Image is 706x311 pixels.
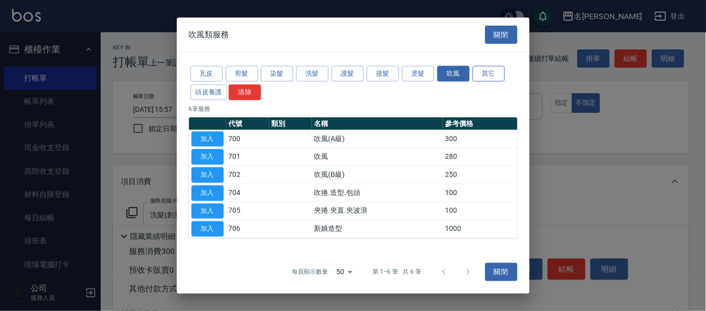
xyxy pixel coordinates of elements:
button: 接髮 [367,66,399,82]
th: 名稱 [312,117,443,130]
td: 704 [226,184,269,202]
td: 701 [226,148,269,166]
th: 類別 [269,117,312,130]
p: 每頁顯示數量 [292,268,328,277]
th: 參考價格 [443,117,518,130]
button: 關閉 [485,263,518,282]
button: 關閉 [485,25,518,44]
td: 700 [226,130,269,148]
td: 吹風(B級) [312,166,443,184]
td: 夾捲.夾直.夾波浪 [312,202,443,220]
td: 100 [443,202,518,220]
td: 新娘造型 [312,220,443,238]
span: 吹風類服務 [189,29,229,39]
td: 300 [443,130,518,148]
p: 第 1–6 筆 共 6 筆 [372,268,421,277]
td: 705 [226,202,269,220]
button: 加入 [191,131,224,147]
button: 染髮 [261,66,293,82]
td: 1000 [443,220,518,238]
button: 護髮 [332,66,364,82]
button: 加入 [191,185,224,201]
p: 6 筆服務 [189,104,518,113]
td: 706 [226,220,269,238]
button: 加入 [191,221,224,237]
th: 代號 [226,117,269,130]
button: 頭皮養護 [190,84,228,100]
td: 吹風(A級) [312,130,443,148]
button: 加入 [191,149,224,165]
button: 其它 [473,66,505,82]
td: 280 [443,148,518,166]
td: 100 [443,184,518,202]
button: 清除 [229,84,261,100]
button: 加入 [191,167,224,183]
button: 燙髮 [402,66,434,82]
button: 吹風 [437,66,470,82]
button: 洗髮 [296,66,329,82]
td: 吹風 [312,148,443,166]
div: 50 [332,259,356,286]
button: 剪髮 [226,66,258,82]
td: 702 [226,166,269,184]
td: 250 [443,166,518,184]
td: 吹捲.造型.包頭 [312,184,443,202]
button: 瓦皮 [190,66,223,82]
button: 加入 [191,203,224,219]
